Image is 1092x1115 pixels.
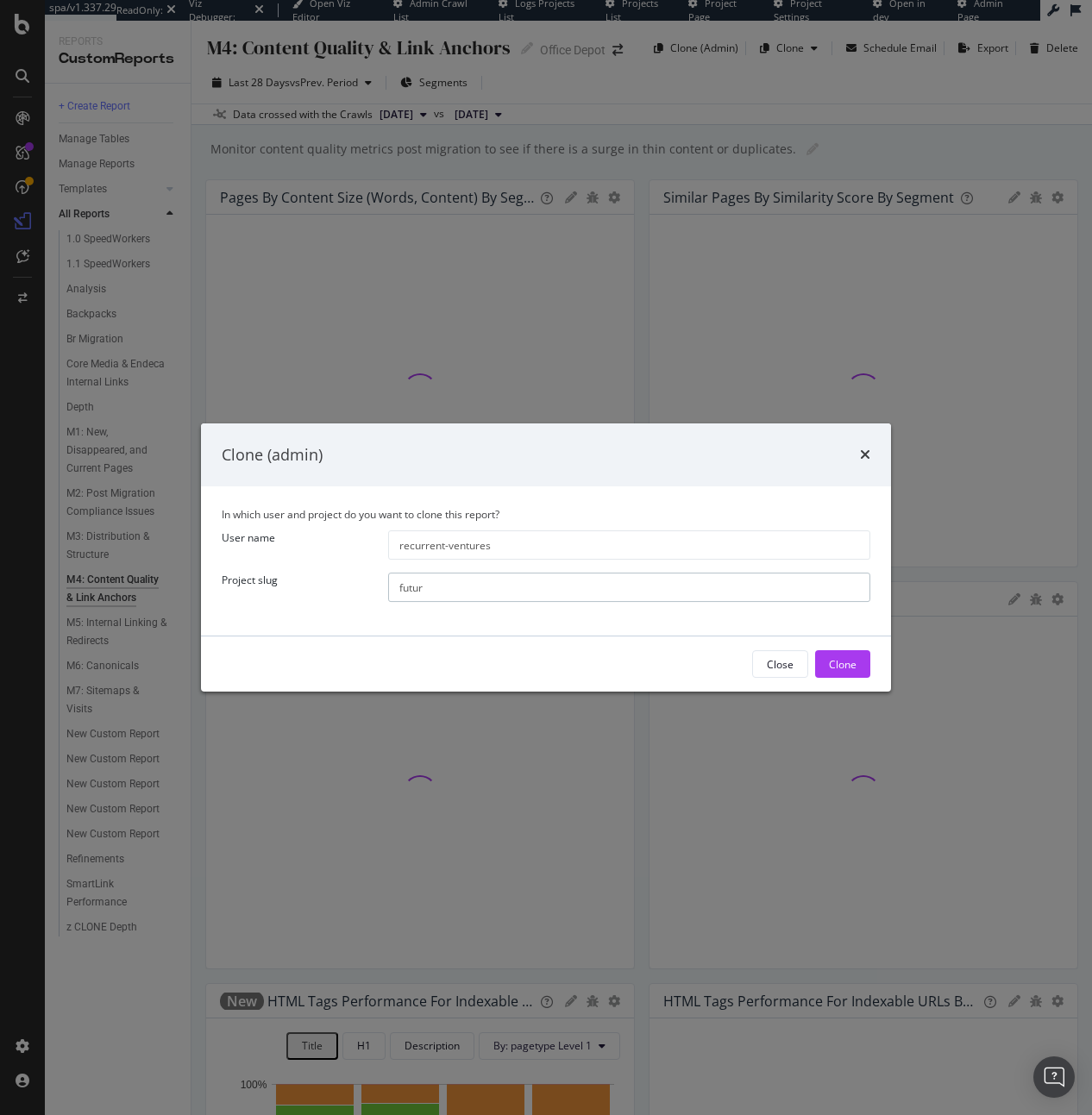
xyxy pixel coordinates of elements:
button: Close [752,650,808,678]
input: Username [388,530,870,560]
input: my-project-slug [388,573,870,602]
p: In which user and project do you want to clone this report? [222,507,870,522]
div: Clone (admin) [222,444,323,467]
button: Clone [815,650,870,678]
div: times [860,444,870,467]
label: User name [213,530,380,545]
div: Open Intercom Messenger [1033,1056,1075,1098]
div: Close [767,657,794,672]
div: Clone [829,657,857,672]
label: Project slug [213,573,380,587]
div: modal [201,423,891,692]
